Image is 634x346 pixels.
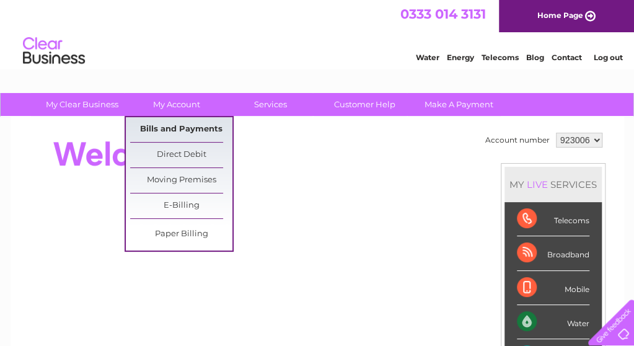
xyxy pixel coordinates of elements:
[526,53,544,62] a: Blog
[125,93,227,116] a: My Account
[130,222,232,247] a: Paper Billing
[314,93,416,116] a: Customer Help
[447,53,474,62] a: Energy
[219,93,322,116] a: Services
[482,130,553,151] td: Account number
[400,6,486,22] a: 0333 014 3131
[524,179,550,190] div: LIVE
[517,305,589,339] div: Water
[593,53,622,62] a: Log out
[416,53,439,62] a: Water
[517,202,589,236] div: Telecoms
[517,236,589,270] div: Broadband
[31,93,133,116] a: My Clear Business
[517,271,589,305] div: Mobile
[552,53,582,62] a: Contact
[25,7,610,60] div: Clear Business is a trading name of Verastar Limited (registered in [GEOGRAPHIC_DATA] No. 3667643...
[130,117,232,142] a: Bills and Payments
[504,167,602,202] div: MY SERVICES
[22,32,86,70] img: logo.png
[130,193,232,218] a: E-Billing
[130,143,232,167] a: Direct Debit
[482,53,519,62] a: Telecoms
[408,93,510,116] a: Make A Payment
[130,168,232,193] a: Moving Premises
